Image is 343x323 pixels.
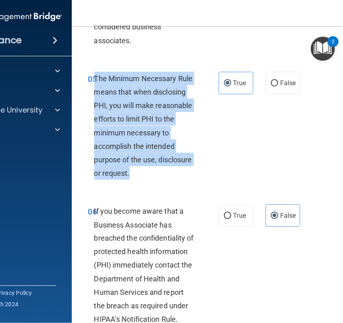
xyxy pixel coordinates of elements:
span: 06 [88,207,97,217]
span: False [280,212,296,219]
input: True [224,80,231,86]
span: False [280,79,296,87]
span: True [233,79,246,87]
span: 05 [88,74,97,84]
span: True [233,212,246,219]
input: False [271,80,278,86]
input: True [224,213,231,219]
button: Open Resource Center, 2 new notifications [311,37,335,61]
span: The Minimum Necessary Rule means that when disclosing PHI, you will make reasonable efforts to li... [94,74,193,178]
div: 2 [332,42,334,52]
input: False [271,213,278,219]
